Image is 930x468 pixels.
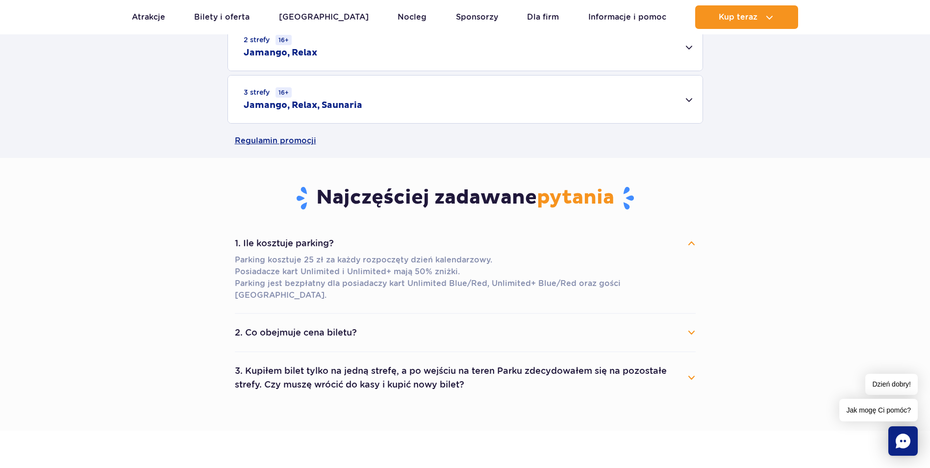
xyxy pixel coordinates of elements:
a: Informacje i pomoc [588,5,666,29]
span: Dzień dobry! [865,374,918,395]
a: Dla firm [527,5,559,29]
h2: Jamango, Relax, Saunaria [244,100,362,111]
h3: Najczęściej zadawane [235,185,696,211]
small: 16+ [276,35,292,45]
p: Parking kosztuje 25 zł za każdy rozpoczęty dzień kalendarzowy. Posiadacze kart Unlimited i Unlimi... [235,254,696,301]
div: Chat [888,426,918,456]
span: Kup teraz [719,13,757,22]
h2: Jamango, Relax [244,47,317,59]
small: 2 strefy [244,35,292,45]
a: Atrakcje [132,5,165,29]
a: Nocleg [398,5,427,29]
a: Regulamin promocji [235,124,696,158]
button: Kup teraz [695,5,798,29]
small: 3 strefy [244,87,292,98]
button: 3. Kupiłem bilet tylko na jedną strefę, a po wejściu na teren Parku zdecydowałem się na pozostałe... [235,360,696,395]
a: [GEOGRAPHIC_DATA] [279,5,369,29]
span: pytania [537,185,614,210]
button: 2. Co obejmuje cena biletu? [235,322,696,343]
small: 16+ [276,87,292,98]
a: Bilety i oferta [194,5,250,29]
a: Sponsorzy [456,5,498,29]
button: 1. Ile kosztuje parking? [235,233,696,254]
span: Jak mogę Ci pomóc? [839,399,918,421]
